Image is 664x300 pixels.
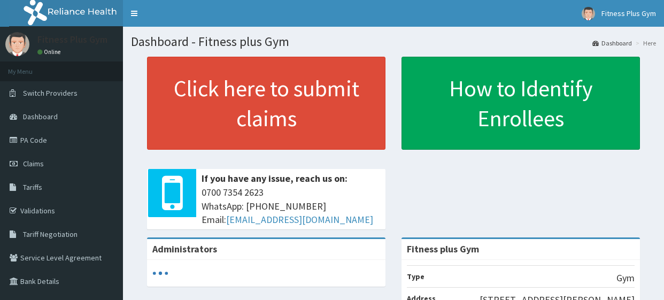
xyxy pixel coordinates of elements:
a: [EMAIL_ADDRESS][DOMAIN_NAME] [226,213,373,226]
b: Administrators [152,243,217,255]
p: Gym [616,271,635,285]
b: If you have any issue, reach us on: [202,172,348,184]
strong: Fitness plus Gym [407,243,479,255]
p: Fitness Plus Gym [37,35,107,44]
span: Tariff Negotiation [23,229,78,239]
span: Dashboard [23,112,58,121]
span: Tariffs [23,182,42,192]
span: Claims [23,159,44,168]
a: Dashboard [592,39,632,48]
svg: audio-loading [152,265,168,281]
a: How to Identify Enrollees [402,57,640,150]
b: Type [407,272,424,281]
h1: Dashboard - Fitness plus Gym [131,35,656,49]
span: Switch Providers [23,88,78,98]
a: Online [37,48,63,56]
span: 0700 7354 2623 WhatsApp: [PHONE_NUMBER] Email: [202,186,380,227]
li: Here [633,39,656,48]
a: Click here to submit claims [147,57,385,150]
img: User Image [582,7,595,20]
img: User Image [5,32,29,56]
span: Fitness Plus Gym [601,9,656,18]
